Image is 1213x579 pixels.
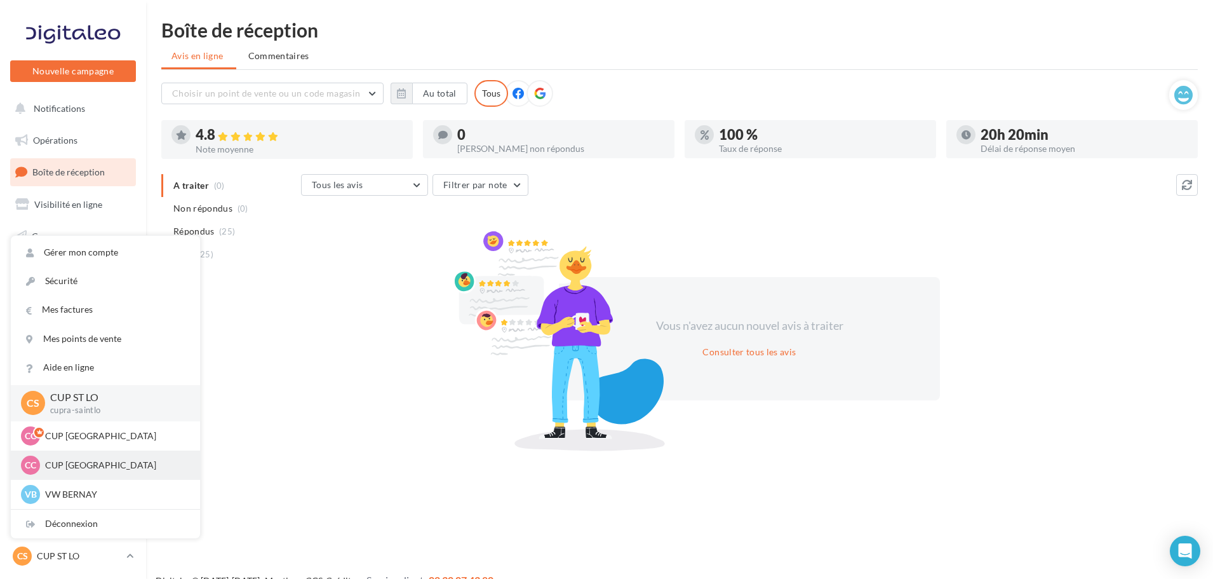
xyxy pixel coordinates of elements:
a: Opérations [8,127,138,154]
button: Au total [391,83,467,104]
a: Mes points de vente [11,325,200,353]
a: Campagnes DataOnDemand [8,392,138,429]
p: CUP [GEOGRAPHIC_DATA] [45,459,185,472]
p: cupra-saintlo [50,405,180,416]
a: Campagnes [8,223,138,250]
div: 0 [457,128,664,142]
a: Médiathèque [8,286,138,313]
span: Tous les avis [312,179,363,190]
span: Visibilité en ligne [34,199,102,210]
span: CS [27,396,39,411]
span: Campagnes [32,230,77,241]
p: VW BERNAY [45,488,185,501]
div: Open Intercom Messenger [1170,536,1200,566]
a: PLV et print personnalisable [8,349,138,386]
a: Contacts [8,254,138,281]
span: Opérations [33,135,77,146]
button: Filtrer par note [432,174,528,196]
button: Nouvelle campagne [10,60,136,82]
span: CC [25,430,36,442]
div: Note moyenne [196,145,403,154]
div: Taux de réponse [719,144,926,153]
a: Aide en ligne [11,353,200,382]
span: (0) [238,203,248,214]
div: Délai de réponse moyen [981,144,1188,153]
div: 20h 20min [981,128,1188,142]
a: Gérer mon compte [11,238,200,267]
span: Commentaires [248,50,309,62]
span: (25) [198,249,213,259]
span: (25) [219,226,235,236]
div: 100 % [719,128,926,142]
div: [PERSON_NAME] non répondus [457,144,664,153]
button: Consulter tous les avis [697,344,801,360]
span: Répondus [173,225,215,238]
span: CC [25,459,36,472]
p: CUP ST LO [50,390,180,405]
a: Sécurité [11,267,200,296]
div: Tous [474,80,508,107]
button: Notifications [8,95,133,122]
a: CS CUP ST LO [10,544,136,568]
a: Calendrier [8,318,138,344]
p: CUP ST LO [37,550,121,562]
a: Mes factures [11,296,200,324]
a: Boîte de réception [8,158,138,186]
span: Boîte de réception [32,167,105,177]
span: CS [17,550,28,562]
p: CUP [GEOGRAPHIC_DATA] [45,430,185,442]
span: VB [25,488,37,501]
div: Déconnexion [11,510,200,538]
span: Choisir un point de vente ou un code magasin [172,88,360,99]
button: Tous les avis [301,174,428,196]
a: Visibilité en ligne [8,191,138,218]
span: Notifications [34,103,85,114]
div: Vous n'avez aucun nouvel avis à traiter [640,318,859,334]
button: Choisir un point de vente ou un code magasin [161,83,384,104]
div: Boîte de réception [161,20,1198,39]
div: 4.8 [196,128,403,142]
button: Au total [412,83,467,104]
span: Non répondus [173,202,232,215]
